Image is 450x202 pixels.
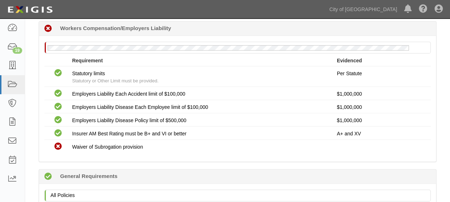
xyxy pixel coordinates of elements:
[50,192,429,199] p: All Policies
[54,116,62,124] i: Compliant
[72,71,105,76] span: Statutory limits
[337,58,362,63] strong: Evidenced
[72,117,186,123] span: Employers Liability Disease Policy limit of $500,000
[54,69,62,77] i: Compliant
[337,130,425,137] p: A+ and XV
[72,104,208,110] span: Employers Liability Disease Each Employee limit of $100,000
[13,47,22,54] div: 19
[72,91,185,97] span: Employers Liability Each Accident limit of $100,000
[44,25,52,33] i: Non-Compliant 11 days (since 09/01/2025)
[54,143,62,150] i: Non-Compliant
[54,90,62,97] i: Compliant
[337,70,425,77] p: Per Statute
[72,78,158,83] span: Statutory or Other Limit must be provided.
[419,5,427,14] i: Help Center - Complianz
[337,104,425,111] p: $1,000,000
[44,173,52,181] i: Compliant 0 days (since 09/12/2025)
[54,103,62,111] i: Compliant
[337,117,425,124] p: $1,000,000
[326,2,401,16] a: City of [GEOGRAPHIC_DATA]
[54,130,62,137] i: Compliant
[72,58,103,63] strong: Requirement
[72,144,143,150] span: Waiver of Subrogation provision
[60,24,171,32] b: Workers Compensation/Employers Liability
[72,131,186,136] span: Insurer AM Best Rating must be B+ and VI or better
[44,190,432,196] a: All Policies
[337,90,425,97] p: $1,000,000
[5,3,55,16] img: logo-5460c22ac91f19d4615b14bd174203de0afe785f0fc80cf4dbbc73dc1793850b.png
[60,172,117,180] b: General Requirements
